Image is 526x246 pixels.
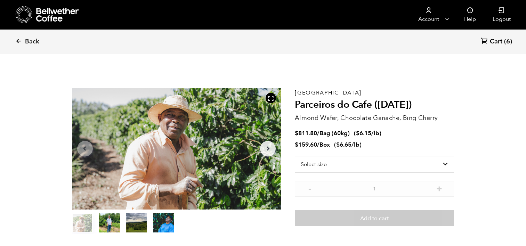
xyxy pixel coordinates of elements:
span: ( ) [354,129,381,137]
bdi: 6.15 [356,129,371,137]
p: Almond Wafer, Chocolate Ganache, Bing Cherry [295,113,454,123]
bdi: 6.65 [336,141,351,149]
span: $ [295,129,298,137]
a: Cart (6) [481,37,512,47]
span: /lb [351,141,359,149]
span: Back [25,38,39,46]
span: / [317,129,319,137]
bdi: 159.60 [295,141,317,149]
span: $ [295,141,298,149]
bdi: 811.80 [295,129,317,137]
span: Box [319,141,330,149]
button: + [435,184,444,191]
span: / [317,141,319,149]
span: (6) [504,38,512,46]
span: /lb [371,129,379,137]
button: - [305,184,314,191]
span: Bag (60kg) [319,129,350,137]
span: $ [356,129,359,137]
span: $ [336,141,340,149]
span: ( ) [334,141,362,149]
span: Cart [490,38,502,46]
button: Add to cart [295,210,454,226]
h2: Parceiros do Cafe ([DATE]) [295,99,454,111]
